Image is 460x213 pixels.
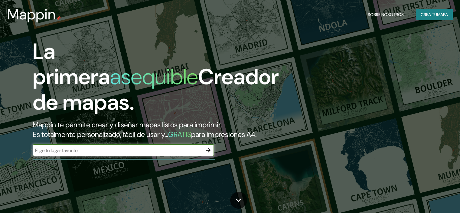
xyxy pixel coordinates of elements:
[368,12,404,17] font: Sobre nosotros
[33,130,168,139] font: Es totalmente personalizado, fácil de usar y...
[421,12,437,17] font: Crea tu
[365,9,406,20] button: Sobre nosotros
[33,120,222,129] font: Mappin te permite crear y diseñar mapas listos para imprimir.
[168,130,191,139] font: GRATIS
[7,5,56,24] font: Mappin
[56,16,61,21] img: pin de mapeo
[110,63,198,91] font: asequible
[191,130,256,139] font: para impresiones A4.
[33,147,202,154] input: Elige tu lugar favorito
[416,9,453,20] button: Crea tumapa
[33,63,279,116] font: Creador de mapas.
[437,12,448,17] font: mapa
[33,37,110,91] font: La primera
